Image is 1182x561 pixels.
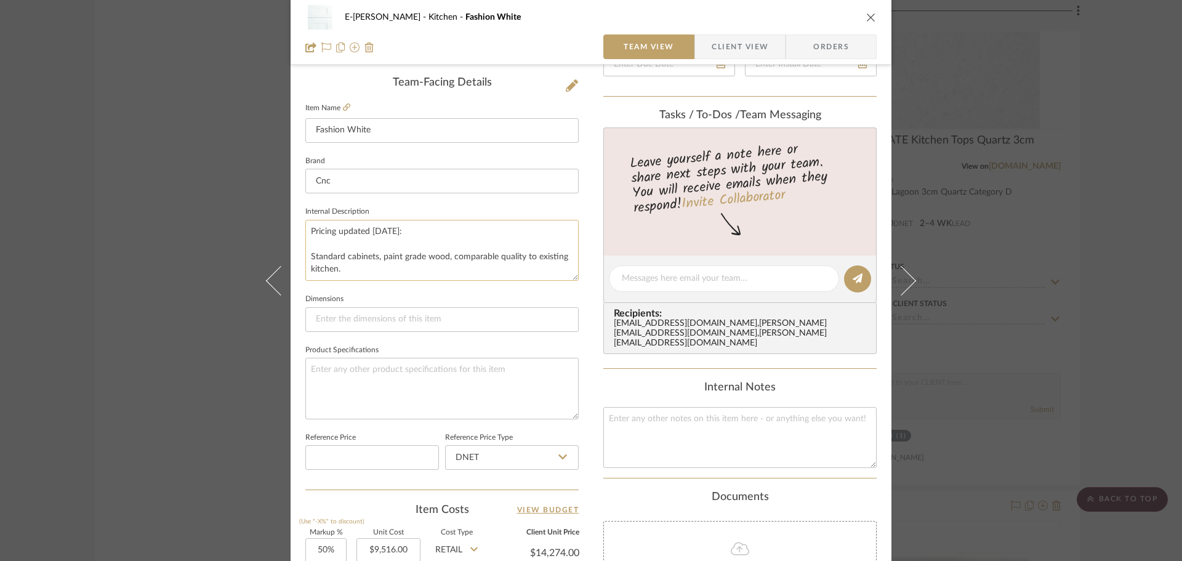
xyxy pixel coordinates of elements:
input: Enter the dimensions of this item [305,307,579,332]
span: E-[PERSON_NAME] [345,13,428,22]
label: Dimensions [305,296,344,302]
label: Internal Description [305,209,369,215]
div: Item Costs [305,502,579,517]
label: Markup % [305,530,347,536]
span: Team View [624,34,674,59]
div: Team-Facing Details [305,76,579,90]
label: Unit Cost [356,530,420,536]
input: Enter Brand [305,169,579,193]
label: Reference Price [305,435,356,441]
button: close [866,12,877,23]
span: Orders [800,34,862,59]
div: Internal Notes [603,381,877,395]
input: Enter Item Name [305,118,579,143]
label: Cost Type [430,530,483,536]
label: Reference Price Type [445,435,513,441]
img: Remove from project [364,42,374,52]
div: team Messaging [603,109,877,123]
div: [EMAIL_ADDRESS][DOMAIN_NAME] , [PERSON_NAME][EMAIL_ADDRESS][DOMAIN_NAME] , [PERSON_NAME][EMAIL_AD... [614,319,871,349]
span: Client View [712,34,768,59]
label: Product Specifications [305,347,379,353]
span: Fashion White [465,13,521,22]
a: Invite Collaborator [681,185,786,216]
div: Documents [603,491,877,504]
span: Tasks / To-Dos / [659,110,740,121]
img: e22ea27f-ce53-4a29-95f5-fc50d2b16fac_48x40.jpg [305,5,335,30]
span: Recipients: [614,308,871,319]
label: Item Name [305,103,350,113]
label: Client Unit Price [492,530,579,536]
span: Kitchen [428,13,465,22]
div: Leave yourself a note here or share next steps with your team. You will receive emails when they ... [602,136,878,219]
a: View Budget [517,502,579,517]
label: Brand [305,158,325,164]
